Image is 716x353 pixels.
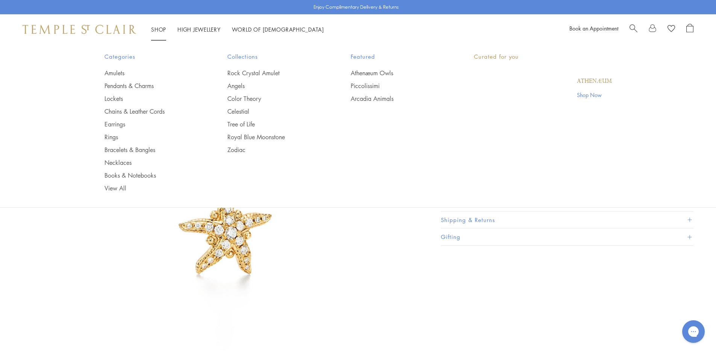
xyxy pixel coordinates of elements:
a: Amulets [104,69,198,77]
a: High JewelleryHigh Jewellery [177,26,221,33]
a: Open Shopping Bag [686,24,693,35]
span: Collections [227,52,321,61]
img: Temple St. Clair [23,25,136,34]
nav: Main navigation [151,25,324,34]
a: Chains & Leather Cords [104,107,198,116]
a: Athenæum Owls [351,69,444,77]
button: Gifting [441,228,693,245]
a: Tree of Life [227,120,321,128]
a: Pendants & Charms [104,82,198,90]
a: Search [630,24,637,35]
a: Athenæum [577,77,612,85]
a: Royal Blue Moonstone [227,133,321,141]
a: World of [DEMOGRAPHIC_DATA]World of [DEMOGRAPHIC_DATA] [232,26,324,33]
a: Zodiac [227,146,321,154]
button: Shipping & Returns [441,211,693,228]
a: Rings [104,133,198,141]
iframe: Gorgias live chat messenger [678,318,708,345]
span: Featured [351,52,444,61]
a: View All [104,184,198,192]
a: Angels [227,82,321,90]
a: Piccolissimi [351,82,444,90]
a: Arcadia Animals [351,94,444,103]
a: ShopShop [151,26,166,33]
a: Earrings [104,120,198,128]
a: Necklaces [104,158,198,167]
a: Book an Appointment [569,24,618,32]
a: Bracelets & Bangles [104,146,198,154]
p: Enjoy Complimentary Delivery & Returns [313,3,399,11]
span: Categories [104,52,198,61]
p: Curated for you [474,52,612,61]
a: Celestial [227,107,321,116]
a: Color Theory [227,94,321,103]
a: Books & Notebooks [104,171,198,180]
a: Shop Now [577,91,612,99]
a: Rock Crystal Amulet [227,69,321,77]
a: Lockets [104,94,198,103]
a: View Wishlist [668,24,675,35]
